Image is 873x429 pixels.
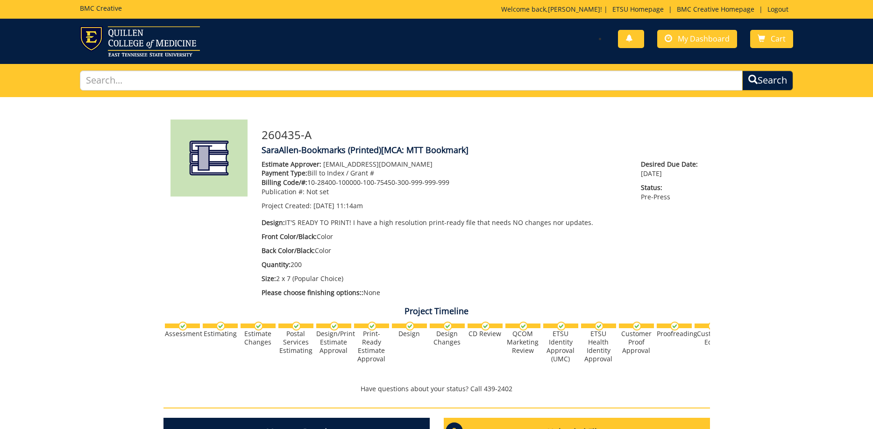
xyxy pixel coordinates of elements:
a: Cart [750,30,793,48]
span: Please choose finishing options:: [262,288,363,297]
span: Status: [641,183,703,192]
span: Cart [771,34,786,44]
span: Publication #: [262,187,305,196]
img: checkmark [632,322,641,331]
div: Customer Edits [695,330,730,346]
div: Design/Print Estimate Approval [316,330,351,355]
button: Search [742,70,793,91]
span: Billing Code/#: [262,178,307,187]
h5: BMC Creative [80,5,122,12]
span: Size: [262,274,276,283]
img: checkmark [254,322,263,331]
span: My Dashboard [678,34,730,44]
div: Customer Proof Approval [619,330,654,355]
img: checkmark [519,322,528,331]
span: Quantity: [262,260,291,269]
a: BMC Creative Homepage [672,5,759,14]
span: Project Created: [262,201,312,210]
div: ETSU Identity Approval (UMC) [543,330,578,363]
img: checkmark [708,322,717,331]
p: Color [262,246,627,255]
a: Logout [763,5,793,14]
p: Color [262,232,627,241]
div: Estimate Changes [241,330,276,346]
h3: 260435-A [262,129,703,141]
div: ETSU Health Identity Approval [581,330,616,363]
img: checkmark [557,322,566,331]
div: Proofreading [657,330,692,338]
p: [DATE] [641,160,703,178]
div: Print-Ready Estimate Approval [354,330,389,363]
img: checkmark [178,322,187,331]
img: checkmark [368,322,376,331]
img: checkmark [595,322,603,331]
div: Design Changes [430,330,465,346]
p: None [262,288,627,297]
img: checkmark [292,322,301,331]
p: Bill to Index / Grant # [262,169,627,178]
span: Front Color/Black: [262,232,317,241]
h4: SaraAllen-Bookmarks (Printed) [262,146,703,155]
p: 10-28400-100000-100-75450-300-999-999-999 [262,178,627,187]
div: CD Review [468,330,503,338]
a: ETSU Homepage [608,5,668,14]
img: Product featured image [170,120,248,197]
p: Pre-Press [641,183,703,202]
p: [EMAIL_ADDRESS][DOMAIN_NAME] [262,160,627,169]
span: Estimate Approver: [262,160,321,169]
div: Postal Services Estimating [278,330,313,355]
p: 2 x 7 (Popular Choice) [262,274,627,283]
p: 200 [262,260,627,269]
img: ETSU logo [80,26,200,56]
div: Estimating [203,330,238,338]
img: checkmark [670,322,679,331]
p: Welcome back, ! | | | [501,5,793,14]
img: checkmark [443,322,452,331]
span: [MCA: MTT Bookmark] [381,144,468,155]
a: My Dashboard [657,30,737,48]
input: Search... [80,70,743,91]
span: [DATE] 11:14am [313,201,363,210]
p: Have questions about your status? Call 439-2402 [163,384,710,394]
span: Not set [306,187,329,196]
img: checkmark [216,322,225,331]
a: [PERSON_NAME] [548,5,600,14]
p: IT'S READY TO PRINT! I have a high resolution print-ready file that needs NO changes nor updates. [262,218,627,227]
span: Desired Due Date: [641,160,703,169]
div: Design [392,330,427,338]
img: checkmark [481,322,490,331]
img: checkmark [405,322,414,331]
div: QCOM Marketing Review [505,330,540,355]
span: Payment Type: [262,169,307,177]
div: Assessment [165,330,200,338]
img: checkmark [330,322,339,331]
span: Back Color/Black: [262,246,315,255]
span: Design: [262,218,285,227]
h4: Project Timeline [163,307,710,316]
